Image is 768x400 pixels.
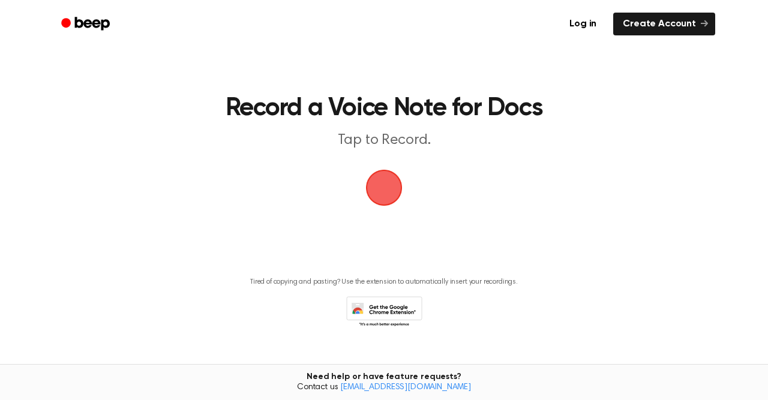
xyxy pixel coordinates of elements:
img: Beep Logo [366,170,402,206]
p: Tired of copying and pasting? Use the extension to automatically insert your recordings. [250,278,518,287]
h1: Record a Voice Note for Docs [130,96,638,121]
a: Log in [560,13,606,35]
a: [EMAIL_ADDRESS][DOMAIN_NAME] [340,383,471,392]
span: Contact us [7,383,761,393]
a: Beep [53,13,121,36]
a: Create Account [613,13,715,35]
p: Tap to Record. [154,131,614,151]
